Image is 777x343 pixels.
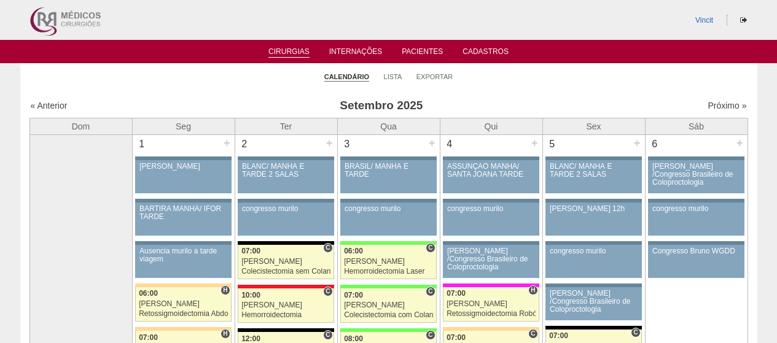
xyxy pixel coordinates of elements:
a: [PERSON_NAME] 12h [545,202,641,236]
div: [PERSON_NAME] [241,301,330,309]
div: 5 [543,135,562,153]
a: [PERSON_NAME] /Congresso Brasileiro de Coloproctologia [648,160,744,193]
span: Consultório [426,330,435,340]
th: Qui [440,118,542,134]
div: Colecistectomia sem Colangiografia VL [241,268,330,276]
div: [PERSON_NAME] /Congresso Brasileiro de Coloproctologia [652,163,740,187]
div: Key: Brasil [340,241,436,245]
div: [PERSON_NAME] /Congresso Brasileiro de Coloproctologia [447,247,535,272]
span: 07:00 [447,333,466,342]
div: BARTIRA MANHÃ/ IFOR TARDE [139,205,227,221]
span: 07:00 [549,331,568,340]
a: Exportar [416,72,453,81]
div: Key: Brasil [340,328,436,332]
div: Key: Aviso [545,283,641,287]
div: ASSUNÇÃO MANHÃ/ SANTA JOANA TARDE [447,163,535,179]
a: Próximo » [708,101,746,110]
a: ASSUNÇÃO MANHÃ/ SANTA JOANA TARDE [443,160,539,193]
a: Pacientes [402,47,443,60]
div: Retossigmoidectomia Robótica [447,310,536,318]
div: congresso murilo [447,205,535,213]
div: Key: Blanc [238,328,334,332]
a: BLANC/ MANHÃ E TARDE 2 SALAS [545,160,641,193]
div: 1 [133,135,152,153]
a: Vincit [695,16,713,25]
div: 2 [235,135,254,153]
a: « Anterior [31,101,68,110]
th: Seg [132,118,235,134]
div: Key: Bartira [135,327,231,331]
div: Key: Aviso [238,199,334,202]
div: 6 [646,135,665,153]
div: Key: Aviso [443,199,539,202]
div: BRASIL/ MANHÃ E TARDE [345,163,432,179]
span: Hospital [221,329,230,339]
span: 10:00 [241,291,260,299]
div: Key: Aviso [545,156,641,160]
div: [PERSON_NAME] 12h [550,205,638,213]
div: Key: Aviso [135,241,231,245]
span: Consultório [323,287,332,296]
div: Key: Aviso [648,241,744,245]
div: [PERSON_NAME] [139,300,228,308]
span: Consultório [631,328,640,337]
i: Sair [740,17,747,24]
div: Key: Aviso [648,156,744,160]
span: Consultório [528,329,537,339]
div: [PERSON_NAME] [344,301,433,309]
a: congresso murilo [340,202,436,236]
div: Key: Blanc [545,326,641,330]
span: Consultório [426,287,435,296]
th: Sex [542,118,645,134]
span: 07:00 [139,333,158,342]
div: BLANC/ MANHÃ E TARDE 2 SALAS [242,163,330,179]
div: [PERSON_NAME] [447,300,536,308]
a: Internações [329,47,383,60]
a: Congresso Bruno WGDD [648,245,744,278]
div: Key: Brasil [340,285,436,288]
a: [PERSON_NAME] [135,160,231,193]
span: Consultório [323,243,332,253]
a: C 07:00 [PERSON_NAME] Colecistectomia sem Colangiografia VL [238,245,334,279]
span: 07:00 [241,247,260,255]
a: Cirurgias [268,47,310,58]
div: + [222,135,232,151]
div: Hemorroidectomia [241,311,330,319]
div: [PERSON_NAME] [241,258,330,266]
span: Hospital [221,285,230,295]
div: Key: Assunção [238,285,334,288]
div: Hemorroidectomia Laser [344,268,433,276]
span: Consultório [426,243,435,253]
div: Key: Aviso [443,241,539,245]
a: Calendário [324,72,369,82]
div: Key: Aviso [135,199,231,202]
div: Colecistectomia com Colangiografia VL [344,311,433,319]
div: congresso murilo [652,205,740,213]
div: Key: Pro Matre [443,283,539,287]
div: congresso murilo [345,205,432,213]
a: BRASIL/ MANHÃ E TARDE [340,160,436,193]
a: congresso murilo [238,202,334,236]
div: + [529,135,540,151]
a: C 06:00 [PERSON_NAME] Hemorroidectomia Laser [340,245,436,279]
th: Dom [29,118,132,134]
a: congresso murilo [545,245,641,278]
a: [PERSON_NAME] /Congresso Brasileiro de Coloproctologia [443,245,539,278]
div: congresso murilo [550,247,638,255]
span: 06:00 [139,289,158,298]
a: [PERSON_NAME] /Congresso Brasileiro de Coloproctologia [545,287,641,320]
span: 08:00 [344,334,363,343]
div: + [324,135,335,151]
div: 4 [440,135,459,153]
div: BLANC/ MANHÃ E TARDE 2 SALAS [550,163,638,179]
a: congresso murilo [648,202,744,236]
span: 12:00 [241,334,260,343]
div: Key: Bartira [135,283,231,287]
a: C 10:00 [PERSON_NAME] Hemorroidectomia [238,288,334,323]
a: BARTIRA MANHÃ/ IFOR TARDE [135,202,231,236]
th: Sáb [645,118,748,134]
div: [PERSON_NAME] [139,163,227,171]
div: [PERSON_NAME] [344,258,433,266]
div: Key: Aviso [340,156,436,160]
div: + [427,135,437,151]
